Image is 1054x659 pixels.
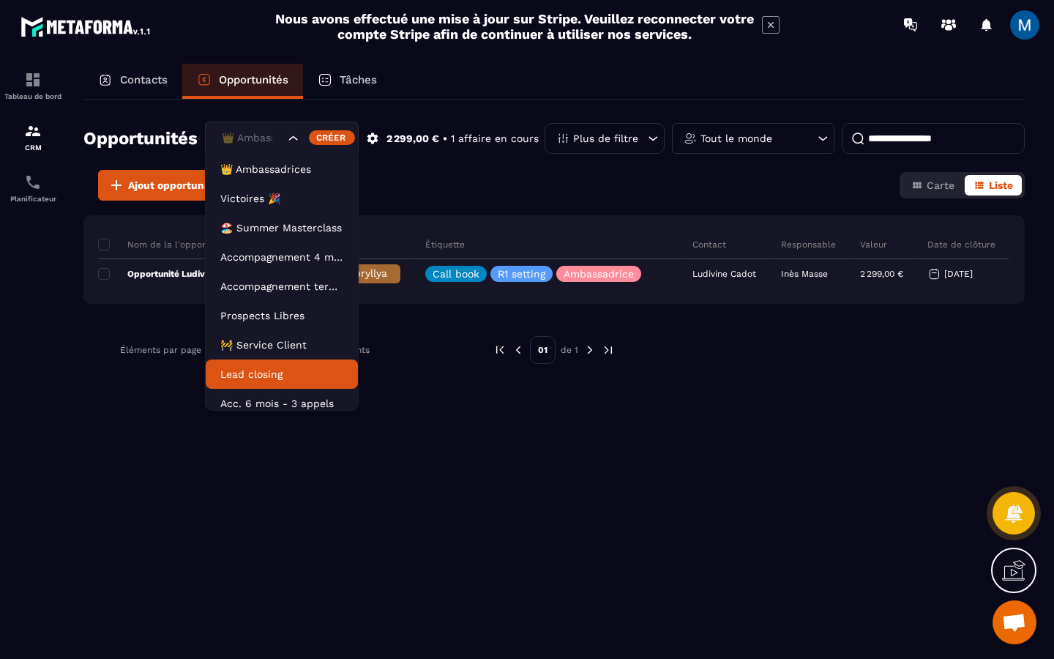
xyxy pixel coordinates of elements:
[220,250,343,264] p: Accompagnement 4 mois
[128,178,217,193] span: Ajout opportunité
[274,11,755,42] h2: Nous avons effectué une mise à jour sur Stripe. Veuillez reconnecter votre compte Stripe afin de ...
[4,163,62,214] a: schedulerschedulerPlanificateur
[860,269,903,279] p: 2 299,00 €
[386,132,439,146] p: 2 299,00 €
[220,367,343,381] p: Lead closing
[83,64,182,99] a: Contacts
[98,268,245,280] p: Opportunité Ludivine Cadot
[205,122,359,155] div: Search for option
[433,269,479,279] p: Call book
[493,343,507,357] img: prev
[4,195,62,203] p: Planificateur
[4,111,62,163] a: formationformationCRM
[220,279,343,294] p: Accompagnement terminé
[341,267,387,279] span: Appryllya
[443,132,447,146] p: •
[498,269,545,279] p: R1 setting
[309,130,355,145] div: Créer
[220,220,343,235] p: 🏖️ Summer Masterclass
[700,133,772,144] p: Tout le monde
[303,64,392,99] a: Tâches
[512,343,525,357] img: prev
[4,92,62,100] p: Tableau de bord
[182,64,303,99] a: Opportunités
[24,71,42,89] img: formation
[451,132,539,146] p: 1 affaire en cours
[692,239,726,250] p: Contact
[220,308,343,323] p: Prospects Libres
[561,344,578,356] p: de 1
[944,269,973,279] p: [DATE]
[573,133,638,144] p: Plus de filtre
[781,239,836,250] p: Responsable
[927,239,995,250] p: Date de clôture
[989,179,1013,191] span: Liste
[927,179,954,191] span: Carte
[24,174,42,191] img: scheduler
[425,239,465,250] p: Étiquette
[220,191,343,206] p: Victoires 🎉
[218,130,285,146] input: Search for option
[4,60,62,111] a: formationformationTableau de bord
[993,600,1036,644] a: Ouvrir le chat
[4,144,62,152] p: CRM
[120,73,168,86] p: Contacts
[20,13,152,40] img: logo
[781,269,828,279] p: Inès Masse
[564,269,634,279] p: Ambassadrice
[98,239,231,250] p: Nom de la l'opportunité
[602,343,615,357] img: next
[120,345,201,355] p: Éléments par page
[98,170,227,201] button: Ajout opportunité
[220,396,343,411] p: Acc. 6 mois - 3 appels
[860,239,887,250] p: Valeur
[583,343,597,357] img: next
[219,73,288,86] p: Opportunités
[220,162,343,176] p: 👑 Ambassadrices
[220,338,343,352] p: 🚧 Service Client
[83,124,198,153] h2: Opportunités
[24,122,42,140] img: formation
[340,73,377,86] p: Tâches
[530,336,556,364] p: 01
[965,175,1022,196] button: Liste
[902,175,963,196] button: Carte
